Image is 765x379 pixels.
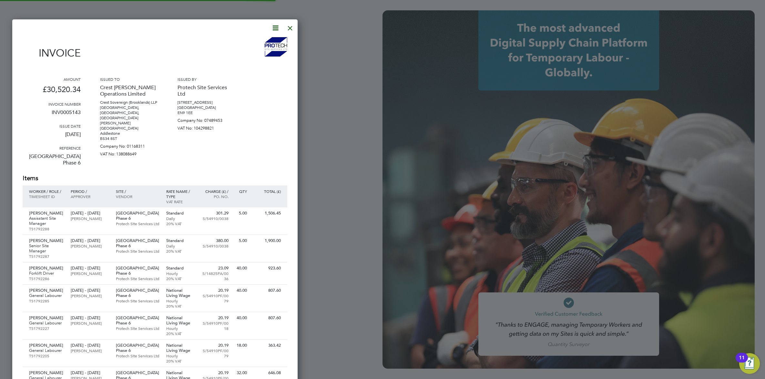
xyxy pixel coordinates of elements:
[29,243,64,254] p: Senior Site Manager
[166,266,194,271] p: Standard
[116,276,160,281] p: Protech Site Services Ltd
[166,343,194,353] p: National Living Wage
[100,141,158,149] p: Company No: 01168311
[71,293,109,298] p: [PERSON_NAME]
[235,370,247,375] p: 32.00
[166,288,194,298] p: National Living Wage
[23,82,81,101] p: £30,520.34
[166,216,194,221] p: Daily
[23,47,81,59] h1: Invoice
[200,238,229,243] p: 380.00
[253,238,281,243] p: 1,900.00
[23,151,81,174] p: [GEOGRAPHIC_DATA] Phase 6
[178,82,236,100] p: Protech Site Services Ltd
[29,254,64,259] p: TS1792287
[23,123,81,129] h3: Issue date
[29,348,64,353] p: General Labourer
[116,326,160,331] p: Protech Site Services Ltd
[178,100,236,105] p: [STREET_ADDRESS]
[235,288,247,293] p: 40.00
[23,174,287,183] h2: Items
[29,326,64,331] p: TS1792227
[100,82,158,100] p: Crest [PERSON_NAME] Operations Limited
[253,370,281,375] p: 646.08
[200,321,229,331] p: S/54910PF/0018
[116,221,160,226] p: Protech Site Services Ltd
[200,348,229,358] p: S/54910PF/0079
[265,37,287,57] img: protechltd-logo-remittance.png
[116,189,160,194] p: Site /
[116,343,160,353] p: [GEOGRAPHIC_DATA] Phase 6
[71,370,109,375] p: [DATE] - [DATE]
[71,189,109,194] p: Period /
[29,271,64,276] p: Forklift Driver
[29,189,64,194] p: Worker / Role /
[29,293,64,298] p: General Labourer
[29,343,64,348] p: [PERSON_NAME]
[200,370,229,375] p: 20.19
[71,216,109,221] p: [PERSON_NAME]
[166,199,194,204] p: VAT rate
[166,303,194,309] p: 20% VAT
[166,243,194,248] p: Daily
[71,315,109,321] p: [DATE] - [DATE]
[71,321,109,326] p: [PERSON_NAME]
[166,353,194,358] p: Hourly
[29,315,64,321] p: [PERSON_NAME]
[71,238,109,243] p: [DATE] - [DATE]
[200,271,229,281] p: S/14825PA/0036
[71,194,109,199] p: Approver
[116,353,160,358] p: Protech Site Services Ltd
[235,238,247,243] p: 5.00
[253,343,281,348] p: 363.42
[71,271,109,276] p: [PERSON_NAME]
[116,266,160,276] p: [GEOGRAPHIC_DATA] Phase 6
[29,216,64,226] p: Assisstant Site Manager
[166,331,194,336] p: 20% VAT
[100,100,158,105] p: Crest Sovereign (Brooklands) LLP
[200,243,229,248] p: S/54910/0038
[200,189,229,194] p: Charge (£) /
[71,243,109,248] p: [PERSON_NAME]
[739,353,760,374] button: Open Resource Center, 11 new notifications
[253,315,281,321] p: 807.60
[178,105,236,110] p: [GEOGRAPHIC_DATA]
[29,353,64,358] p: TS1792205
[235,266,247,271] p: 40.00
[23,107,81,123] p: INV0005143
[200,315,229,321] p: 20.19
[71,211,109,216] p: [DATE] - [DATE]
[235,211,247,216] p: 5.00
[166,276,194,281] p: 20% VAT
[29,321,64,326] p: General Labourer
[200,293,229,303] p: S/54910PF/0079
[23,129,81,145] p: [DATE]
[23,77,81,82] h3: Amount
[29,288,64,293] p: [PERSON_NAME]
[200,211,229,216] p: 301.29
[116,288,160,298] p: [GEOGRAPHIC_DATA] Phase 6
[100,77,158,82] h3: Issued to
[166,315,194,326] p: National Living Wage
[235,315,247,321] p: 40.00
[29,226,64,231] p: TS1792288
[200,343,229,348] p: 20.19
[178,110,236,115] p: EN9 1EE
[71,348,109,353] p: [PERSON_NAME]
[253,211,281,216] p: 1,506.45
[29,298,64,303] p: TS1792285
[200,194,229,199] p: Po. No.
[29,194,64,199] p: Timesheet ID
[116,315,160,326] p: [GEOGRAPHIC_DATA] Phase 6
[178,123,236,131] p: VAT No: 104298821
[166,211,194,216] p: Standard
[739,358,745,366] div: 11
[200,266,229,271] p: 23.09
[71,288,109,293] p: [DATE] - [DATE]
[166,248,194,254] p: 20% VAT
[166,238,194,243] p: Standard
[116,248,160,254] p: Protech Site Services Ltd
[253,189,281,194] p: Total (£)
[29,266,64,271] p: [PERSON_NAME]
[29,370,64,375] p: [PERSON_NAME]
